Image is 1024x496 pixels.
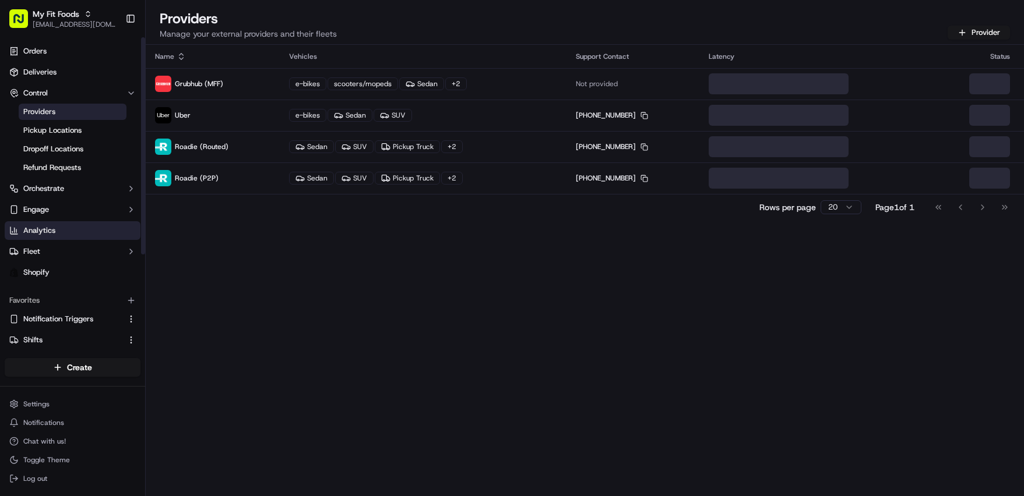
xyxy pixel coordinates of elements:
span: Providers [23,107,55,117]
span: Wisdom [PERSON_NAME] [36,180,124,190]
span: Notification Triggers [23,314,93,324]
span: Notifications [23,418,64,427]
span: Shopify [23,267,50,278]
div: [PHONE_NUMBER] [576,142,648,151]
div: Sedan [289,172,334,185]
button: Provider [948,26,1010,40]
img: uber-new-logo.jpeg [155,107,171,123]
span: Orchestrate [23,183,64,194]
span: Engage [23,204,49,215]
span: Deliveries [23,67,57,77]
img: 1736555255976-a54dd68f-1ca7-489b-9aae-adbdc363a1c4 [12,111,33,132]
div: Support Contact [576,52,690,61]
button: Engage [5,200,140,219]
span: Fleet [23,246,40,257]
p: Rows per page [759,201,816,213]
a: Notification Triggers [9,314,122,324]
button: Shifts [5,331,140,349]
p: Manage your external providers and their fleets [160,28,337,40]
div: Start new chat [52,111,191,123]
img: Wisdom Oko [12,169,30,192]
div: Status [939,52,1015,61]
span: Uber [175,111,191,120]
span: Not provided [576,79,618,88]
a: Pickup Locations [19,122,126,139]
div: Page 1 of 1 [875,201,914,213]
div: 📗 [12,230,21,239]
span: Create [67,362,92,373]
a: Analytics [5,221,140,240]
span: Log out [23,474,47,483]
span: Settings [23,399,50,409]
a: Powered byPylon [82,257,141,266]
a: 📗Knowledge Base [7,224,94,245]
button: Notifications [5,414,140,431]
div: Sedan [399,77,444,90]
div: Favorites [5,291,140,310]
span: Chat with us! [23,437,66,446]
div: 💻 [98,230,108,239]
div: + 2 [445,77,467,90]
a: Orders [5,42,140,61]
div: Name [155,52,270,61]
a: Dropoff Locations [19,141,126,157]
div: Latency [709,52,921,61]
span: Orders [23,46,47,56]
span: Toggle Theme [23,455,70,465]
button: Toggle Theme [5,452,140,468]
span: • [126,180,131,190]
img: 1736555255976-a54dd68f-1ca7-489b-9aae-adbdc363a1c4 [23,181,33,190]
button: Create [5,358,140,377]
a: 💻API Documentation [94,224,192,245]
button: Start new chat [198,115,212,129]
div: Pickup Truck [375,140,440,153]
div: Sedan [289,140,334,153]
div: + 2 [441,172,463,185]
button: Fleet [5,242,140,261]
span: API Documentation [110,229,187,240]
span: Grubhub (MFF) [175,79,223,88]
div: [PHONE_NUMBER] [576,111,648,120]
div: e-bikes [289,77,326,90]
h1: Providers [160,9,337,28]
button: Chat with us! [5,433,140,449]
a: Providers [19,104,126,120]
div: Past conversations [12,151,78,161]
img: Shopify logo [9,268,19,277]
a: Shopify [5,263,140,282]
button: Settings [5,396,140,412]
span: Shifts [23,335,43,345]
a: Shifts [9,335,122,345]
a: Deliveries [5,63,140,82]
span: Dropoff Locations [23,144,83,154]
span: Control [23,88,48,98]
button: See all [181,149,212,163]
div: SUV [335,172,374,185]
button: Notification Triggers [5,310,140,328]
img: 8571987876998_91fb9ceb93ad5c398215_72.jpg [24,111,45,132]
div: [PHONE_NUMBER] [576,173,648,183]
img: 5e692f75ce7d37001a5d71f1 [155,76,171,92]
span: Pickup Locations [23,125,82,136]
div: We're available if you need us! [52,123,160,132]
img: Nash [12,12,35,35]
button: Orchestrate [5,179,140,198]
input: Got a question? Start typing here... [30,75,210,87]
button: My Fit Foods [33,8,79,20]
div: Sedan [328,109,372,122]
button: Control [5,84,140,102]
img: roadie-logo-v2.jpg [155,170,171,186]
span: Roadie (P2P) [175,173,219,183]
div: e-bikes [289,109,326,122]
div: SUV [374,109,412,122]
img: roadie-logo-v2.jpg [155,139,171,155]
div: SUV [335,140,374,153]
p: Welcome 👋 [12,47,212,65]
span: Refund Requests [23,162,81,173]
button: [EMAIL_ADDRESS][DOMAIN_NAME] [33,20,116,29]
span: [DATE] [133,180,157,190]
span: Knowledge Base [23,229,89,240]
div: + 2 [441,140,463,153]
